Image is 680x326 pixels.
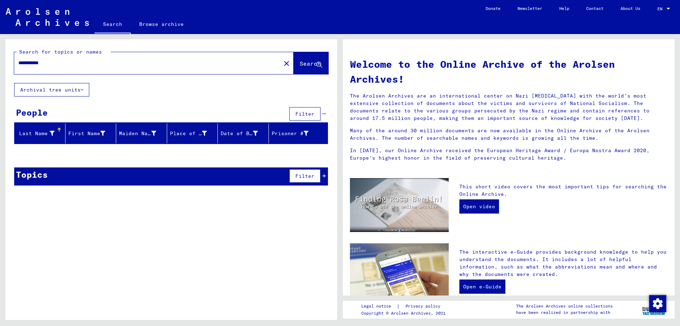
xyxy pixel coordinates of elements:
a: Browse archive [131,16,192,33]
span: Filter [295,111,314,117]
a: Open e-Guide [459,280,505,294]
div: Topics [16,168,48,181]
p: The interactive e-Guide provides background knowledge to help you understand the documents. It in... [459,248,668,278]
p: In [DATE], our Online Archive received the European Heritage Award / Europa Nostra Award 2020, Eu... [350,147,668,162]
mat-header-cell: Prisoner # [269,123,328,143]
button: Search [294,52,328,74]
button: Archival tree units [14,83,89,96]
p: have been realized in partnership with [516,309,613,316]
mat-label: Search for topics or names [19,49,102,55]
div: Prisoner # [272,130,309,137]
a: Privacy policy [400,303,449,310]
div: Date of Birth [221,130,258,137]
div: People [16,106,48,119]
button: Filter [289,169,321,183]
a: Open video [459,199,499,214]
mat-icon: close [282,59,291,68]
p: This short video covers the most important tips for searching the Online Archive. [459,183,668,198]
a: Legal notice [361,303,397,310]
div: Place of Birth [170,130,207,137]
span: EN [657,6,665,11]
p: The Arolsen Archives online collections [516,303,613,309]
mat-header-cell: Maiden Name [116,123,167,143]
mat-header-cell: First Name [66,123,117,143]
p: Copyright © Arolsen Archives, 2021 [361,310,449,316]
p: The Arolsen Archives are an international center on Nazi [MEDICAL_DATA] with the world’s most ext... [350,92,668,122]
button: Clear [279,56,294,70]
div: First Name [68,130,106,137]
div: Maiden Name [119,130,156,137]
span: Search [300,60,321,67]
mat-header-cell: Last Name [15,123,66,143]
img: Arolsen_neg.svg [6,8,89,26]
img: video.jpg [350,178,449,232]
span: Filter [295,173,314,179]
mat-header-cell: Place of Birth [167,123,218,143]
div: Prisoner # [272,128,319,139]
h1: Welcome to the Online Archive of the Arolsen Archives! [350,57,668,87]
div: First Name [68,128,116,139]
img: eguide.jpg [350,243,449,309]
div: Place of Birth [170,128,218,139]
div: Last Name [17,128,65,139]
a: Search [95,16,131,34]
div: Last Name [17,130,55,137]
div: Maiden Name [119,128,167,139]
button: Filter [289,107,321,121]
div: Date of Birth [221,128,268,139]
p: Many of the around 30 million documents are now available in the Online Archive of the Arolsen Ar... [350,127,668,142]
mat-header-cell: Date of Birth [218,123,269,143]
img: Change consent [649,295,666,312]
div: | [361,303,449,310]
img: yv_logo.png [641,300,667,318]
